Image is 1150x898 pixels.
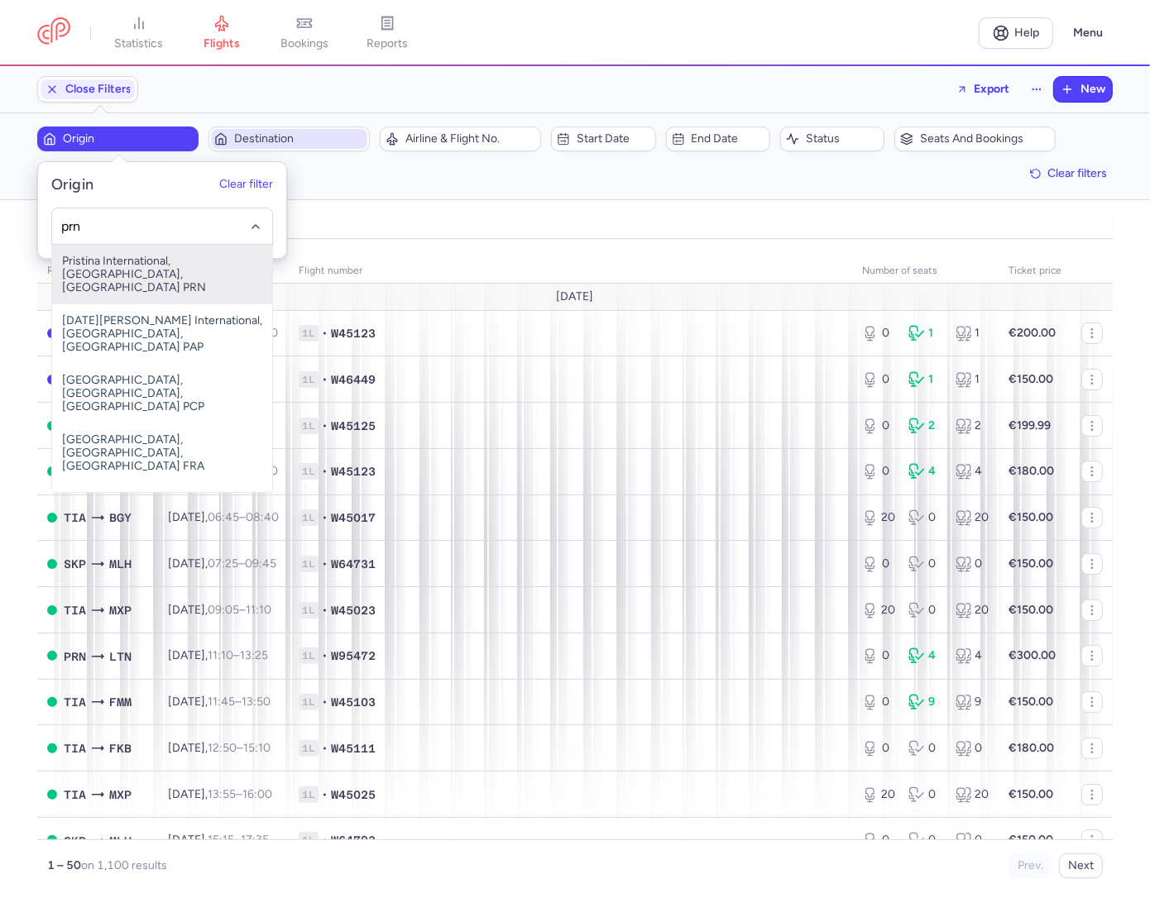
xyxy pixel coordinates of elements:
strong: €200.00 [1009,326,1056,340]
button: Close Filters [38,77,137,102]
span: – [208,741,271,755]
div: 0 [956,740,989,757]
button: Prev. [1009,853,1052,878]
span: – [208,787,272,801]
time: 11:10 [208,648,233,662]
span: W64793 [331,832,376,848]
a: flights [180,15,263,51]
div: 0 [862,694,895,710]
span: statistics [115,36,164,51]
time: 13:25 [240,648,268,662]
span: [GEOGRAPHIC_DATA], [GEOGRAPHIC_DATA], [GEOGRAPHIC_DATA] FRA [52,423,272,483]
button: Clear filter [219,178,273,191]
div: 4 [956,647,989,664]
span: 1L [299,325,319,342]
time: 09:05 [208,603,239,617]
span: W45125 [331,418,376,434]
button: End date [666,127,770,151]
span: Karlsruhe/Baden-Baden, Karlsruhe, Germany [109,739,132,757]
span: Rinas Mother Teresa, Tirana, Albania [64,509,86,527]
span: W45025 [331,786,376,803]
div: 0 [862,556,895,572]
th: Flight number [289,259,852,284]
button: Destination [208,127,370,151]
strong: €199.99 [1009,418,1051,432]
button: New [1054,77,1112,102]
time: 16:00 [242,787,272,801]
span: 1L [299,832,319,848]
span: W45023 [331,602,376,619]
span: [DATE], [168,787,272,801]
div: 1 [956,325,989,342]
div: 0 [908,602,942,619]
span: • [322,602,328,619]
button: Start date [551,127,655,151]
time: 15:10 [243,741,271,755]
button: Status [780,127,884,151]
time: 11:45 [208,695,235,709]
button: Seats and bookings [894,127,1056,151]
div: 0 [908,832,942,848]
span: • [322,740,328,757]
span: Rinas Mother Teresa, Tirana, Albania [64,693,86,711]
time: 17:35 [241,833,269,847]
div: 1 [956,371,989,388]
span: – [208,648,268,662]
span: W95472 [331,647,376,664]
span: Milano Malpensa, Milano, Italy [109,601,132,619]
span: – [208,603,271,617]
div: 0 [908,556,942,572]
span: – [208,510,279,524]
div: 0 [956,832,989,848]
span: Close Filters [65,83,132,96]
span: Pristina International, Pristina, Kosovo [64,647,86,666]
div: 4 [908,463,942,480]
div: 0 [862,647,895,664]
div: 20 [956,786,989,803]
button: Airline & Flight No. [380,127,541,151]
span: W45123 [331,463,376,480]
span: Luton Airport, London, United Kingdom [109,647,132,666]
time: 07:25 [208,556,238,571]
a: CitizenPlane red outlined logo [37,17,70,48]
th: route [37,259,158,284]
span: Airline & Flight No. [405,132,535,146]
span: [DATE][PERSON_NAME] International, [GEOGRAPHIC_DATA], [GEOGRAPHIC_DATA] PAP [52,304,272,364]
span: bookings [280,36,328,51]
strong: €150.00 [1009,556,1053,571]
div: 20 [862,602,895,619]
a: reports [346,15,429,51]
span: Start date [577,132,649,146]
span: Euroairport France, Bâle, Switzerland [109,555,132,573]
div: 0 [908,740,942,757]
span: [DATE], [168,510,279,524]
span: 1L [299,418,319,434]
span: • [322,647,328,664]
span: W45123 [331,325,376,342]
strong: €180.00 [1009,741,1054,755]
span: [DATE], [168,741,271,755]
span: 1L [299,786,319,803]
span: CLOSED [47,375,57,385]
time: 06:45 [208,510,239,524]
strong: €180.00 [1009,464,1054,478]
span: flights [204,36,240,51]
a: bookings [263,15,346,51]
div: 1 [908,371,942,388]
a: statistics [98,15,180,51]
span: Status [806,132,879,146]
time: 11:10 [246,603,271,617]
span: CLOSED [47,328,57,338]
strong: €150.00 [1009,695,1053,709]
span: – [208,556,276,571]
span: Export [974,83,1009,95]
span: • [322,832,328,848]
span: End date [692,132,764,146]
div: 9 [956,694,989,710]
time: 09:45 [245,556,276,571]
span: 1L [299,740,319,757]
div: 1 [908,325,942,342]
strong: €150.00 [1009,372,1053,386]
span: Euroairport France, Bâle, Switzerland [109,832,132,850]
div: 20 [956,509,989,526]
